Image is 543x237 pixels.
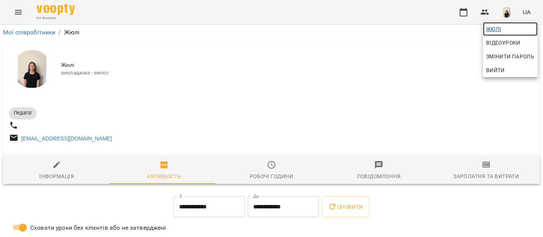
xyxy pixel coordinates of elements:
a: Жюлі [483,22,538,36]
button: Вийти [483,63,538,77]
a: Відеоуроки [483,36,524,50]
a: Змінити пароль [483,50,538,63]
span: Жюлі [486,24,535,34]
span: Вийти [486,66,505,75]
span: Відеоуроки [486,38,520,47]
span: Змінити пароль [486,52,535,61]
